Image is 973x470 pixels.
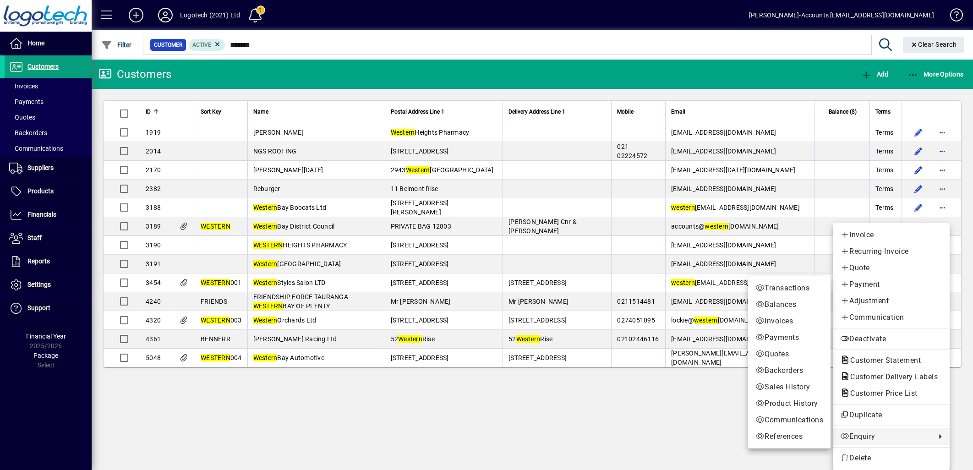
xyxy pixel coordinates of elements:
[840,333,942,344] span: Deactivate
[840,262,942,273] span: Quote
[840,312,942,323] span: Communication
[755,398,823,409] span: Product History
[840,295,942,306] span: Adjustment
[840,230,942,240] span: Invoice
[840,372,942,381] span: Customer Delivery Labels
[755,431,823,442] span: References
[840,246,942,257] span: Recurring Invoice
[755,365,823,376] span: Backorders
[755,349,823,360] span: Quotes
[755,283,823,294] span: Transactions
[755,299,823,310] span: Balances
[755,316,823,327] span: Invoices
[840,410,942,421] span: Duplicate
[755,382,823,393] span: Sales History
[840,389,922,398] span: Customer Price List
[840,453,942,464] span: Delete
[755,332,823,343] span: Payments
[833,331,950,347] button: Deactivate customer
[840,431,931,442] span: Enquiry
[840,279,942,290] span: Payment
[755,415,823,426] span: Communications
[840,356,925,365] span: Customer Statement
